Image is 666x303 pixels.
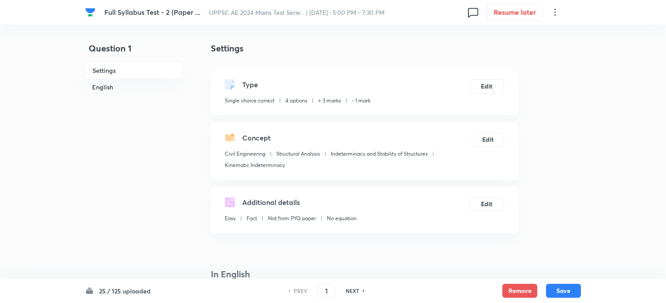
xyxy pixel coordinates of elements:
[225,150,265,158] p: Civil Engineering
[276,150,320,158] p: Structural Analysis
[225,214,236,222] p: Easy
[327,214,357,222] p: No equation
[502,284,537,298] button: Remove
[85,42,183,62] h4: Question 1
[211,42,518,55] h4: Settings
[209,8,384,17] span: UPPSC AE 2024 Mains Test Serie... | [DATE] · 5:00 PM - 7:30 PM
[331,150,428,158] p: Indeterminacy and Stability of Structures
[225,161,285,169] p: Kinematic Indeterminacy
[225,197,235,208] img: questionDetails.svg
[285,97,307,105] p: 4 options
[247,214,257,222] p: Fact
[294,287,307,295] h6: PREV
[472,133,504,146] button: Edit
[242,133,271,143] h5: Concept
[85,7,96,17] img: Company Logo
[211,268,518,281] h4: In English
[225,133,235,143] img: questionConcept.svg
[242,79,258,90] h5: Type
[487,3,543,21] button: Resume later
[104,7,200,17] span: Full Syllabus Test - 2 (Paper ...
[85,7,97,17] a: Company Logo
[268,214,316,222] p: Not from PYQ paper
[85,62,183,79] h6: Settings
[469,197,504,211] button: Edit
[546,284,581,298] button: Save
[352,97,371,105] p: - 1 mark
[85,79,183,95] h6: English
[469,79,504,93] button: Edit
[99,286,151,296] h6: 25 / 125 uploaded
[346,287,359,295] h6: NEXT
[225,97,275,105] p: Single choice correct
[242,197,300,208] h5: Additional details
[318,97,341,105] p: + 3 marks
[225,79,235,90] img: questionType.svg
